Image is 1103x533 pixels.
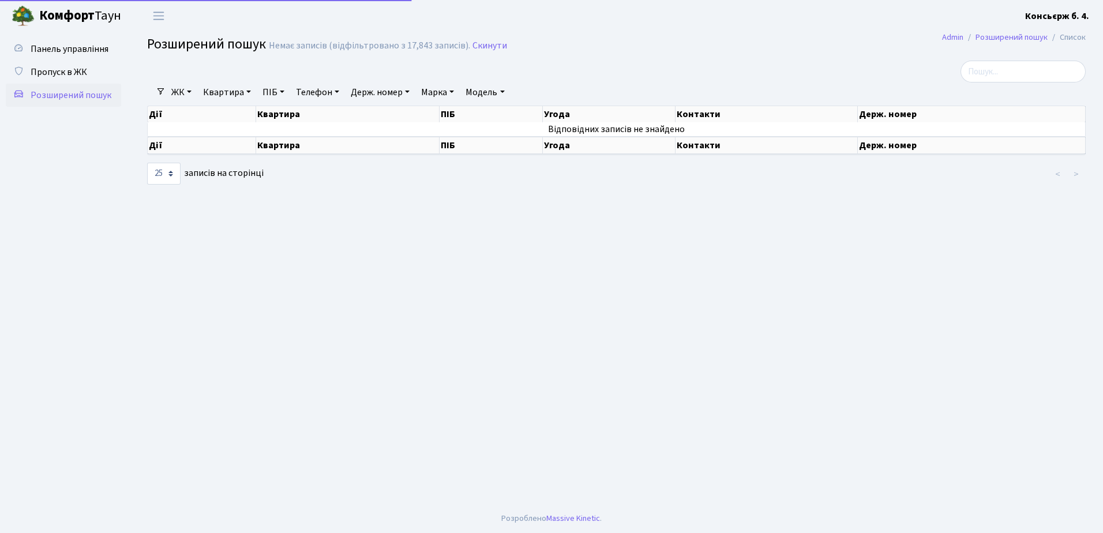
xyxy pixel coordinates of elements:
[546,512,600,524] a: Massive Kinetic
[39,6,95,25] b: Комфорт
[31,89,111,102] span: Розширений пошук
[543,106,676,122] th: Угода
[472,40,507,51] a: Скинути
[148,122,1086,136] td: Відповідних записів не знайдено
[976,31,1048,43] a: Розширений пошук
[1025,10,1089,22] b: Консьєрж б. 4.
[39,6,121,26] span: Таун
[543,137,676,154] th: Угода
[147,34,266,54] span: Розширений пошук
[501,512,602,525] div: Розроблено .
[346,82,414,102] a: Держ. номер
[417,82,459,102] a: Марка
[198,82,256,102] a: Квартира
[6,37,121,61] a: Панель управління
[167,82,196,102] a: ЖК
[858,137,1086,154] th: Держ. номер
[31,43,108,55] span: Панель управління
[676,137,858,154] th: Контакти
[942,31,963,43] a: Admin
[147,163,181,185] select: записів на сторінці
[6,84,121,107] a: Розширений пошук
[148,137,256,154] th: Дії
[676,106,858,122] th: Контакти
[440,137,543,154] th: ПІБ
[147,163,264,185] label: записів на сторінці
[258,82,289,102] a: ПІБ
[858,106,1086,122] th: Держ. номер
[31,66,87,78] span: Пропуск в ЖК
[1048,31,1086,44] li: Список
[925,25,1103,50] nav: breadcrumb
[148,106,256,122] th: Дії
[961,61,1086,82] input: Пошук...
[440,106,543,122] th: ПІБ
[269,40,470,51] div: Немає записів (відфільтровано з 17,843 записів).
[12,5,35,28] img: logo.png
[461,82,509,102] a: Модель
[1025,9,1089,23] a: Консьєрж б. 4.
[6,61,121,84] a: Пропуск в ЖК
[256,137,440,154] th: Квартира
[291,82,344,102] a: Телефон
[256,106,440,122] th: Квартира
[144,6,173,25] button: Переключити навігацію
